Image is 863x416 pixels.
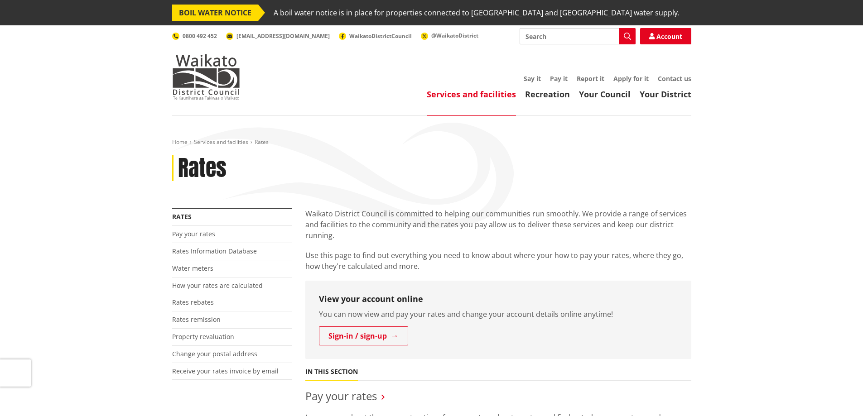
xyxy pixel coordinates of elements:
[172,212,192,221] a: Rates
[172,5,258,21] span: BOIL WATER NOTICE
[172,139,691,146] nav: breadcrumb
[194,138,248,146] a: Services and facilities
[172,315,221,324] a: Rates remission
[274,5,680,21] span: A boil water notice is in place for properties connected to [GEOGRAPHIC_DATA] and [GEOGRAPHIC_DAT...
[640,28,691,44] a: Account
[520,28,636,44] input: Search input
[172,247,257,255] a: Rates Information Database
[421,32,478,39] a: @WaikatoDistrict
[319,326,408,345] a: Sign-in / sign-up
[427,89,516,100] a: Services and facilities
[305,388,377,403] a: Pay your rates
[172,264,213,273] a: Water meters
[172,281,263,290] a: How your rates are calculated
[255,138,269,146] span: Rates
[349,32,412,40] span: WaikatoDistrictCouncil
[172,367,279,375] a: Receive your rates invoice by email
[172,32,217,40] a: 0800 492 452
[613,74,649,83] a: Apply for it
[579,89,631,100] a: Your Council
[236,32,330,40] span: [EMAIL_ADDRESS][DOMAIN_NAME]
[550,74,568,83] a: Pay it
[525,89,570,100] a: Recreation
[577,74,604,83] a: Report it
[339,32,412,40] a: WaikatoDistrictCouncil
[431,32,478,39] span: @WaikatoDistrict
[319,309,678,320] p: You can now view and pay your rates and change your account details online anytime!
[305,250,691,272] p: Use this page to find out everything you need to know about where your how to pay your rates, whe...
[305,208,691,241] p: Waikato District Council is committed to helping our communities run smoothly. We provide a range...
[658,74,691,83] a: Contact us
[305,368,358,376] h5: In this section
[172,230,215,238] a: Pay your rates
[178,155,227,182] h1: Rates
[640,89,691,100] a: Your District
[524,74,541,83] a: Say it
[172,298,214,306] a: Rates rebates
[172,332,234,341] a: Property revaluation
[226,32,330,40] a: [EMAIL_ADDRESS][DOMAIN_NAME]
[172,138,188,146] a: Home
[183,32,217,40] span: 0800 492 452
[172,349,257,358] a: Change your postal address
[319,294,678,304] h3: View your account online
[172,54,240,100] img: Waikato District Council - Te Kaunihera aa Takiwaa o Waikato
